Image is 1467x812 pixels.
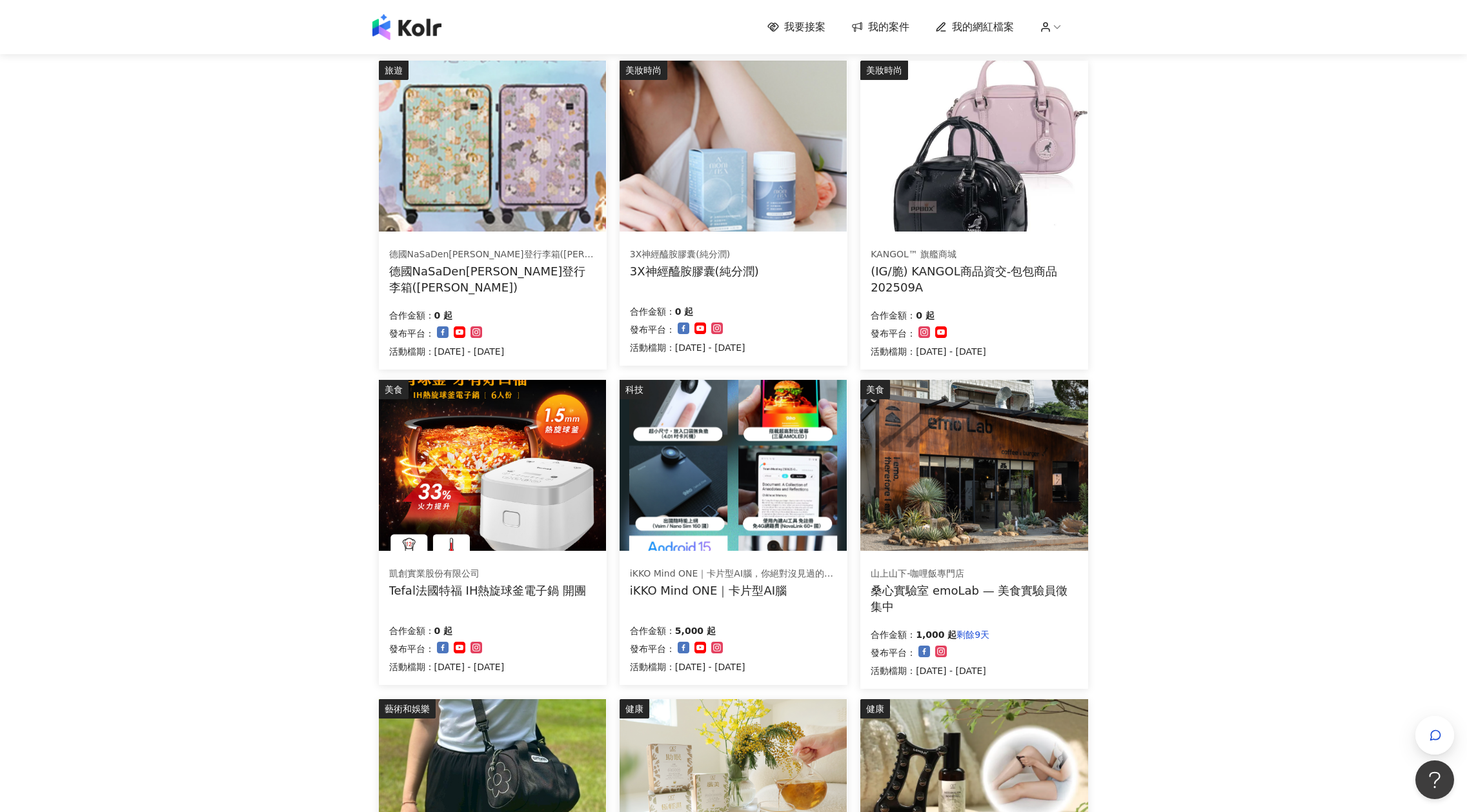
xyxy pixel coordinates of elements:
p: 發布平台： [871,645,916,660]
iframe: Help Scout Beacon - Open [1415,760,1454,799]
p: 發布平台： [630,641,675,657]
img: logo [372,14,441,40]
div: 美妝時尚 [620,61,667,80]
div: iKKO Mind ONE｜卡片型AI腦，你絕對沒見過的超強AI設備 [630,568,836,580]
p: 發布平台： [871,326,916,341]
p: 活動檔期：[DATE] - [DATE] [871,344,986,359]
p: 合作金額： [630,304,675,319]
p: 1,000 起 [916,627,956,642]
p: 合作金額： [389,308,434,323]
p: 0 起 [434,623,453,639]
p: 合作金額： [630,623,675,639]
span: 我的網紅檔案 [952,20,1014,34]
p: 活動檔期：[DATE] - [DATE] [630,340,745,355]
div: 健康 [620,699,649,718]
div: KANGOL™ 旗艦商城 [871,248,1077,261]
a: 我的網紅檔案 [935,20,1014,34]
div: 美食 [379,380,409,399]
p: 發布平台： [630,322,675,337]
div: 美妝時尚 [860,61,908,80]
p: 合作金額： [871,308,916,323]
img: Tefal法國特福 IH熱旋球釜電子鍋 開團 [379,380,606,551]
a: 我要接案 [767,20,825,34]
a: 我的案件 [851,20,909,34]
div: 德國NaSaDen[PERSON_NAME]登行李箱([PERSON_NAME]) [389,248,596,261]
img: 情緒食光實驗計畫 [860,380,1088,551]
p: 0 起 [675,304,694,319]
div: 凱創實業股份有限公司 [389,568,587,580]
div: 3X神經醯胺膠囊(純分潤) [630,263,759,279]
div: 藝術和娛樂 [379,699,436,718]
img: KANGOL 皮革小方包 商品資交 [860,61,1088,232]
div: 山上山下-咖哩飯專門店 [871,568,1077,580]
img: iKKO Mind ONE｜卡片型AI腦 [620,380,847,551]
p: 5,000 起 [675,623,716,639]
p: 剩餘9天 [956,627,989,642]
div: 3X神經醯胺膠囊(純分潤) [630,248,759,261]
div: iKKO Mind ONE｜卡片型AI腦 [630,582,836,599]
div: 德國NaSaDen[PERSON_NAME]登行李箱([PERSON_NAME]) [389,263,596,295]
div: 桑心實驗室 emoLab — 美食實驗員徵集中 [871,582,1078,615]
p: 發布平台： [389,326,434,341]
img: A'momris文驀斯 3X神經醯胺膠囊 [620,61,847,232]
p: 合作金額： [389,623,434,639]
p: 活動檔期：[DATE] - [DATE] [389,659,505,675]
div: 旅遊 [379,61,409,80]
span: 我的案件 [868,20,909,34]
p: 活動檔期：[DATE] - [DATE] [630,659,745,675]
div: 科技 [620,380,649,399]
div: 美食 [860,380,890,399]
p: 發布平台： [389,641,434,657]
p: 活動檔期：[DATE] - [DATE] [871,663,989,678]
p: 0 起 [916,308,935,323]
div: Tefal法國特福 IH熱旋球釜電子鍋 開團 [389,582,587,599]
div: (IG/脆) KANGOL商品資交-包包商品202509A [871,263,1078,295]
p: 合作金額： [871,627,916,642]
p: 活動檔期：[DATE] - [DATE] [389,344,505,359]
img: 德國NaSaDen納莎登行李箱系列 [379,61,606,232]
p: 0 起 [434,308,453,323]
div: 健康 [860,699,890,718]
span: 我要接案 [784,20,825,34]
